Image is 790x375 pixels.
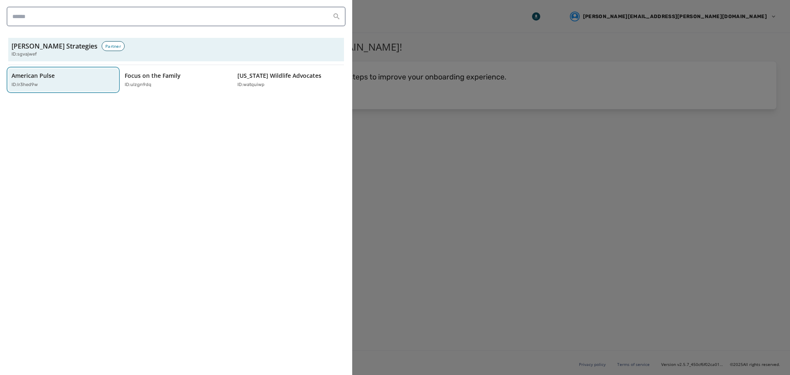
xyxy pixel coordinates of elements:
[125,82,151,89] p: ID: ulzgn9dq
[121,68,231,92] button: Focus on the FamilyID:ulzgn9dq
[8,68,118,92] button: American PulseID:lr3hed9w
[12,51,37,58] span: ID: sgvajwef
[234,68,344,92] button: [US_STATE] Wildlife AdvocatesID:watquiwp
[12,41,98,51] h3: [PERSON_NAME] Strategies
[8,38,344,61] button: [PERSON_NAME] StrategiesPartnerID:sgvajwef
[125,72,181,80] p: Focus on the Family
[237,82,265,89] p: ID: watquiwp
[12,82,38,89] p: ID: lr3hed9w
[12,72,55,80] p: American Pulse
[102,41,125,51] div: Partner
[237,72,321,80] p: [US_STATE] Wildlife Advocates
